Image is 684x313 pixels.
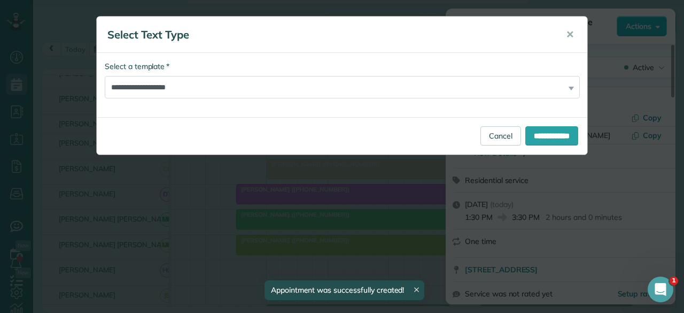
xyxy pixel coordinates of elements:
iframe: Intercom live chat [648,277,673,302]
span: 1 [670,277,678,285]
h5: Select Text Type [107,27,551,42]
label: Select a template [105,61,169,72]
div: Appointment was successfully created! [265,280,425,300]
span: ✕ [566,28,574,41]
a: Cancel [480,126,521,146]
